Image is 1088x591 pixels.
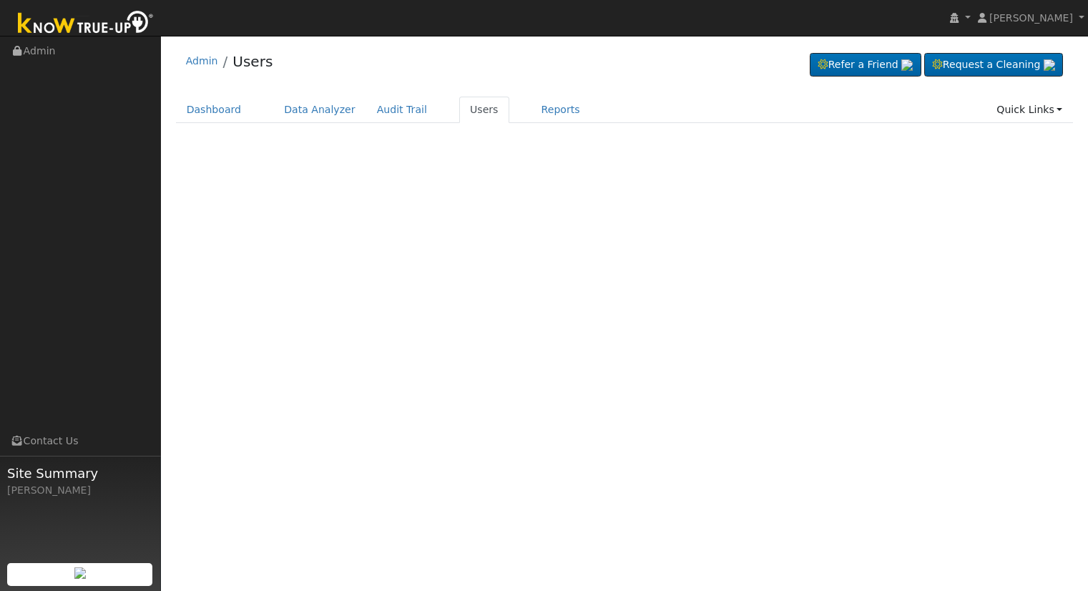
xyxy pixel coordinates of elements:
a: Audit Trail [366,97,438,123]
img: Know True-Up [11,8,161,40]
a: Reports [531,97,591,123]
a: Quick Links [986,97,1073,123]
a: Data Analyzer [273,97,366,123]
a: Admin [186,55,218,67]
img: retrieve [74,567,86,579]
a: Request a Cleaning [924,53,1063,77]
span: Site Summary [7,464,153,483]
img: retrieve [1044,59,1055,71]
div: [PERSON_NAME] [7,483,153,498]
a: Users [232,53,273,70]
a: Dashboard [176,97,253,123]
span: [PERSON_NAME] [989,12,1073,24]
a: Refer a Friend [810,53,921,77]
img: retrieve [901,59,913,71]
a: Users [459,97,509,123]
